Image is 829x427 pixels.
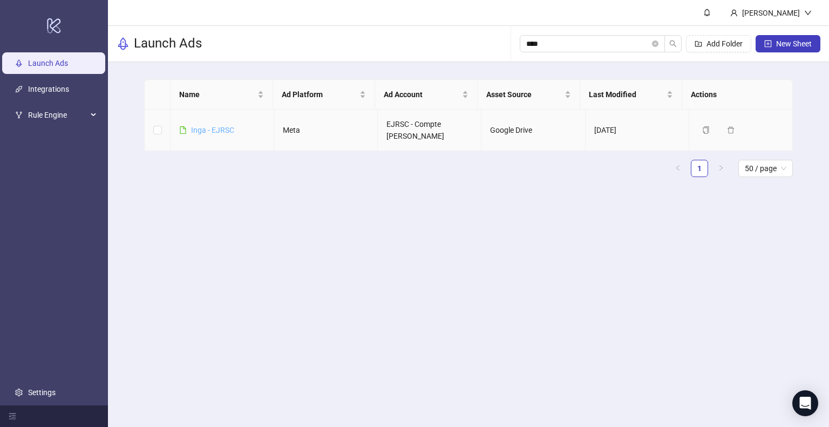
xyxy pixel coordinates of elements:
span: left [675,165,681,171]
li: Previous Page [669,160,687,177]
span: New Sheet [776,39,812,48]
span: Ad Account [384,89,460,100]
td: [DATE] [586,110,689,151]
th: Ad Account [375,80,478,110]
td: Google Drive [481,110,585,151]
li: 1 [691,160,708,177]
th: Ad Platform [273,80,376,110]
a: Launch Ads [28,59,68,67]
span: rocket [117,37,130,50]
span: delete [727,126,735,134]
button: Add Folder [686,35,751,52]
span: down [804,9,812,17]
span: Rule Engine [28,104,87,126]
span: Name [179,89,255,100]
button: right [712,160,730,177]
th: Last Modified [580,80,683,110]
span: copy [702,126,710,134]
span: right [718,165,724,171]
span: 50 / page [745,160,786,177]
span: Last Modified [589,89,665,100]
span: bell [703,9,711,16]
span: fork [15,111,23,119]
span: file [179,126,187,134]
span: Asset Source [486,89,562,100]
span: plus-square [764,40,772,48]
button: New Sheet [756,35,820,52]
th: Actions [682,80,785,110]
h3: Launch Ads [134,35,202,52]
td: Meta [274,110,378,151]
span: search [669,40,677,48]
button: left [669,160,687,177]
div: [PERSON_NAME] [738,7,804,19]
a: Inga - EJRSC [191,126,234,134]
div: Page Size [738,160,793,177]
th: Name [171,80,273,110]
button: close-circle [652,40,658,47]
li: Next Page [712,160,730,177]
a: 1 [691,160,708,177]
a: Settings [28,388,56,397]
td: EJRSC - Compte [PERSON_NAME] [378,110,481,151]
span: Ad Platform [282,89,358,100]
th: Asset Source [478,80,580,110]
span: Add Folder [706,39,743,48]
a: Integrations [28,85,69,93]
span: menu-fold [9,412,16,420]
div: Open Intercom Messenger [792,390,818,416]
span: user [730,9,738,17]
span: folder-add [695,40,702,48]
